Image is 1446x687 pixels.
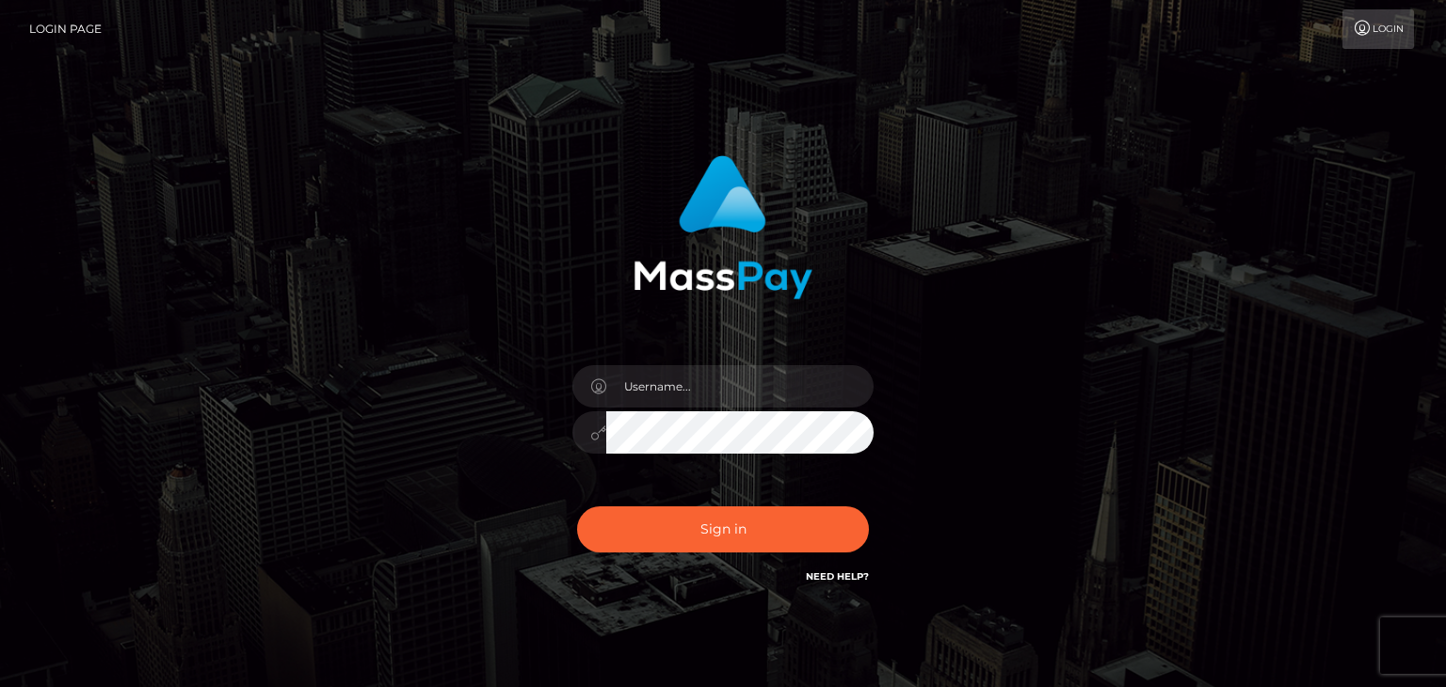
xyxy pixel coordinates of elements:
a: Login [1342,9,1414,49]
button: Sign in [577,506,869,552]
a: Need Help? [806,570,869,583]
input: Username... [606,365,874,407]
img: MassPay Login [634,155,812,299]
a: Login Page [29,9,102,49]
